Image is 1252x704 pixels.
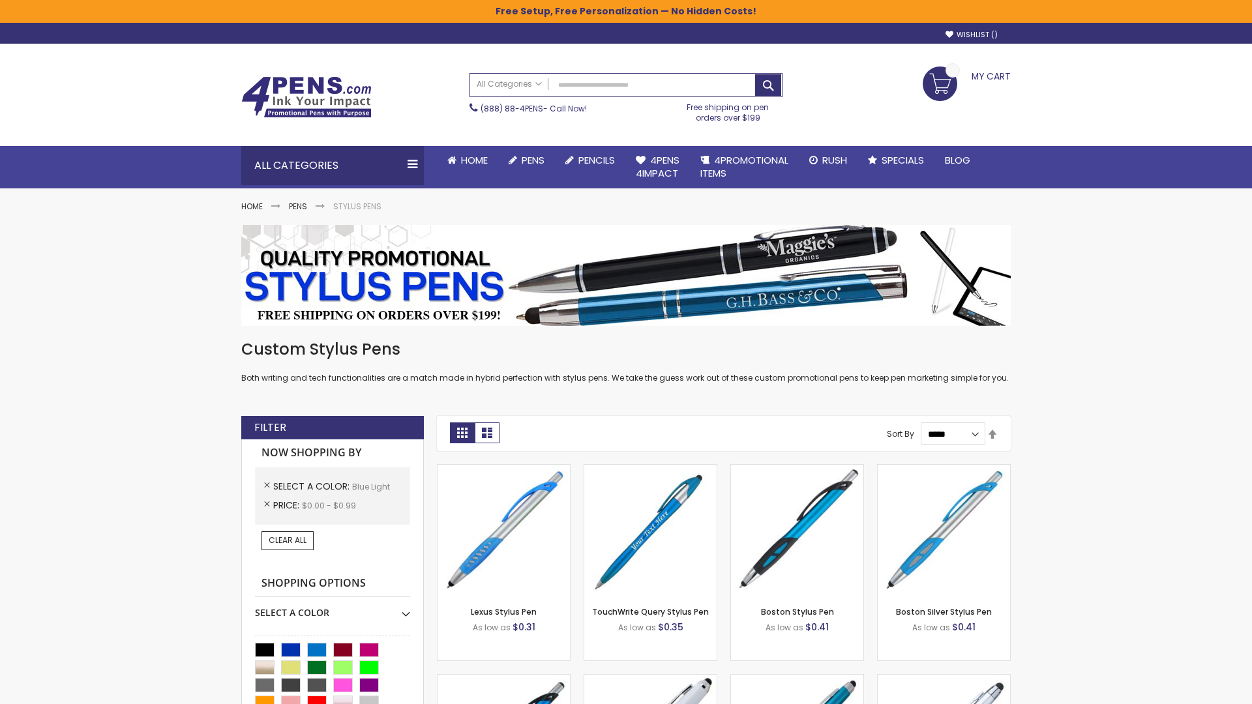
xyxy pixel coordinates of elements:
[477,79,542,89] span: All Categories
[273,480,352,493] span: Select A Color
[882,153,924,167] span: Specials
[887,428,914,439] label: Sort By
[690,146,799,188] a: 4PROMOTIONALITEMS
[302,500,356,511] span: $0.00 - $0.99
[241,339,1011,360] h1: Custom Stylus Pens
[289,201,307,212] a: Pens
[481,103,543,114] a: (888) 88-4PENS
[700,153,788,180] span: 4PROMOTIONAL ITEMS
[438,465,570,597] img: Lexus Stylus Pen-Blue - Light
[618,622,656,633] span: As low as
[822,153,847,167] span: Rush
[945,153,970,167] span: Blog
[513,621,535,634] span: $0.31
[450,422,475,443] strong: Grid
[946,30,998,40] a: Wishlist
[438,674,570,685] a: Lexus Metallic Stylus Pen-Blue - Light
[878,674,1010,685] a: Silver Cool Grip Stylus Pen-Blue - Light
[254,420,286,435] strong: Filter
[952,621,976,634] span: $0.41
[636,153,679,180] span: 4Pens 4impact
[241,76,372,118] img: 4Pens Custom Pens and Promotional Products
[584,465,717,597] img: TouchWrite Query Stylus Pen-Blue Light
[241,339,1011,384] div: Both writing and tech functionalities are a match made in hybrid perfection with stylus pens. We ...
[592,606,709,617] a: TouchWrite Query Stylus Pen
[584,464,717,475] a: TouchWrite Query Stylus Pen-Blue Light
[461,153,488,167] span: Home
[273,499,302,512] span: Price
[255,597,410,619] div: Select A Color
[584,674,717,685] a: Kimberly Logo Stylus Pens-LT-Blue
[352,481,390,492] span: Blue Light
[555,146,625,175] a: Pencils
[674,97,783,123] div: Free shipping on pen orders over $199
[731,465,863,597] img: Boston Stylus Pen-Blue - Light
[731,464,863,475] a: Boston Stylus Pen-Blue - Light
[766,622,803,633] span: As low as
[761,606,834,617] a: Boston Stylus Pen
[481,103,587,114] span: - Call Now!
[473,622,511,633] span: As low as
[470,74,548,95] a: All Categories
[878,464,1010,475] a: Boston Silver Stylus Pen-Blue - Light
[438,464,570,475] a: Lexus Stylus Pen-Blue - Light
[471,606,537,617] a: Lexus Stylus Pen
[878,465,1010,597] img: Boston Silver Stylus Pen-Blue - Light
[731,674,863,685] a: Lory Metallic Stylus Pen-Blue - Light
[261,531,314,550] a: Clear All
[896,606,992,617] a: Boston Silver Stylus Pen
[241,201,263,212] a: Home
[799,146,857,175] a: Rush
[437,146,498,175] a: Home
[498,146,555,175] a: Pens
[333,201,381,212] strong: Stylus Pens
[912,622,950,633] span: As low as
[241,225,1011,326] img: Stylus Pens
[578,153,615,167] span: Pencils
[255,570,410,598] strong: Shopping Options
[625,146,690,188] a: 4Pens4impact
[934,146,981,175] a: Blog
[241,146,424,185] div: All Categories
[658,621,683,634] span: $0.35
[857,146,934,175] a: Specials
[522,153,544,167] span: Pens
[269,535,306,546] span: Clear All
[255,439,410,467] strong: Now Shopping by
[805,621,829,634] span: $0.41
